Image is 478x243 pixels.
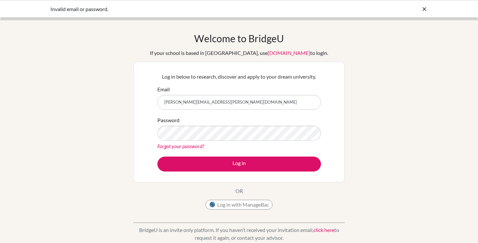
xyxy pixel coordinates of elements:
a: click here [313,227,334,233]
button: Log in [157,157,321,172]
a: Forgot your password? [157,143,204,149]
p: BridgeU is an invite only platform. If you haven’t received your invitation email, to request it ... [133,226,345,242]
button: Log in with ManageBac [206,200,272,210]
p: OR [235,187,243,195]
a: [DOMAIN_NAME] [268,50,310,56]
label: Password [157,116,179,124]
label: Email [157,85,170,93]
div: Invalid email or password. [50,5,330,13]
h1: Welcome to BridgeU [194,32,284,44]
p: Log in below to research, discover and apply to your dream university. [157,73,321,81]
div: If your school is based in [GEOGRAPHIC_DATA], use to login. [150,49,328,57]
